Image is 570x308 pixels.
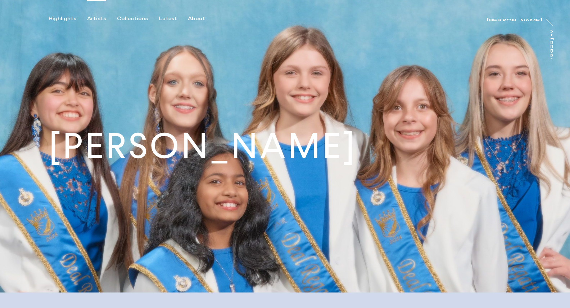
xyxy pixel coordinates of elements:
[551,29,558,59] a: At [PERSON_NAME]
[87,16,117,22] button: Artists
[117,16,159,22] button: Collections
[87,16,106,22] div: Artists
[49,16,76,22] div: Highlights
[188,16,205,22] div: About
[547,29,553,94] div: At [PERSON_NAME]
[188,16,216,22] button: About
[487,14,542,21] a: [PERSON_NAME]
[159,16,177,22] div: Latest
[159,16,188,22] button: Latest
[49,16,87,22] button: Highlights
[117,16,148,22] div: Collections
[49,129,357,164] h1: [PERSON_NAME]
